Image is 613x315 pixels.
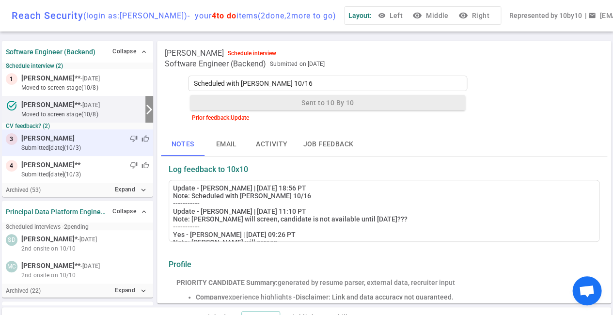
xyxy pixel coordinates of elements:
[295,133,361,156] button: Job feedback
[6,160,17,172] div: 4
[410,7,452,25] button: visibilityMiddle
[21,261,75,271] span: [PERSON_NAME]
[141,135,149,142] span: thumb_up
[110,45,149,59] button: Collapse
[169,260,191,269] strong: Profile
[458,11,468,20] i: visibility
[78,235,97,244] small: - [DATE]
[80,74,100,83] small: - [DATE]
[377,12,385,19] span: visibility
[161,133,607,156] div: basic tabs example
[139,286,148,295] i: expand_more
[228,50,276,57] div: Schedule interview
[21,234,75,244] span: [PERSON_NAME]
[169,165,248,174] strong: Log feedback to 10x10
[6,133,17,145] div: 3
[196,293,225,301] strong: Company
[176,279,592,286] div: generated by resume parser, external data, recruiter input
[143,104,155,115] i: arrow_forward_ios
[204,133,248,156] button: Email
[348,12,372,19] span: Layout:
[21,170,149,179] small: submitted [DATE] (10/3)
[572,276,601,305] div: Open chat
[176,279,278,286] strong: PRIORITY CANDIDATE Summary:
[6,287,41,294] small: Archived ( 22 )
[376,7,407,25] button: Left
[6,100,17,111] i: task_alt
[130,135,138,142] span: thumb_down
[456,7,493,25] button: visibilityRight
[161,133,204,156] button: Notes
[588,12,596,19] span: email
[196,293,592,301] li: experience highlights -
[140,208,148,216] span: expand_less
[6,261,17,272] div: MC
[21,100,75,110] span: [PERSON_NAME]
[110,205,149,219] button: Collapse
[212,11,236,20] span: 4 to do
[6,63,149,69] small: Schedule interview (2)
[165,59,266,69] span: Software Engineer (Backend)
[6,234,17,246] div: SD
[21,271,76,280] span: 2nd onsite on 10/10
[188,114,467,121] div: Prior feedback: Update
[112,183,149,197] button: Expandexpand_more
[6,73,17,85] div: 1
[188,76,467,91] textarea: Scheduled with [PERSON_NAME] 10/16
[6,123,149,129] small: CV feedback? (2)
[21,110,141,119] small: moved to Screen stage (10/8)
[21,83,149,92] small: moved to Screen stage (10/8)
[6,48,95,56] strong: Software Engineer (Backend)
[165,48,224,58] span: [PERSON_NAME]
[21,160,75,170] span: [PERSON_NAME]
[83,11,188,20] span: (login as: [PERSON_NAME] )
[173,184,595,246] div: Update - [PERSON_NAME] | [DATE] 18:56 PT Note: Scheduled with [PERSON_NAME] 10/16 ----------- Upd...
[412,11,422,20] i: visibility
[139,186,148,194] i: expand_more
[6,223,89,230] small: Scheduled interviews - 2 pending
[270,59,325,69] span: Submitted on [DATE]
[6,187,41,193] small: Archived ( 53 )
[21,133,75,143] span: [PERSON_NAME]
[140,48,148,56] span: expand_less
[188,11,336,20] span: - your items ( 2 done, 2 more to go)
[12,10,336,21] div: Reach Security
[248,133,295,156] button: Activity
[141,161,149,169] span: thumb_up
[21,73,75,83] span: [PERSON_NAME]
[80,262,100,270] small: - [DATE]
[130,161,138,169] span: thumb_down
[21,244,76,253] span: 2nd onsite on 10/10
[112,283,149,298] button: Expandexpand_more
[80,101,100,110] small: - [DATE]
[6,208,106,216] strong: Principal Data Platform Engineer
[21,143,149,152] small: submitted [DATE] (10/3)
[296,293,454,301] span: Disclaimer: Link and data accuracy not guaranteed.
